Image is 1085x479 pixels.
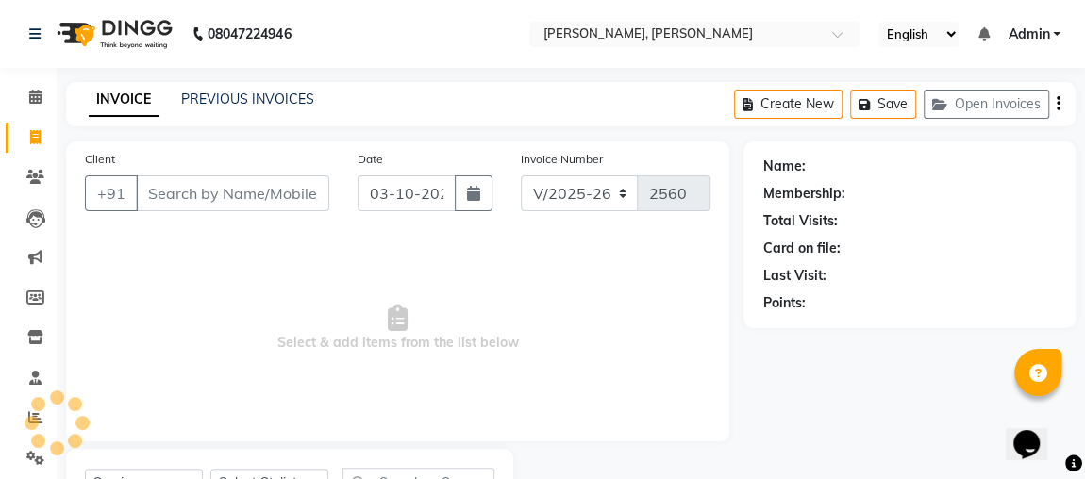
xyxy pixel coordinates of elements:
div: Last Visit: [762,266,826,286]
span: Admin [1008,25,1049,44]
label: Date [358,151,383,168]
span: Select & add items from the list below [85,234,710,422]
div: Card on file: [762,239,840,258]
a: INVOICE [89,83,159,117]
button: Open Invoices [924,90,1049,119]
input: Search by Name/Mobile/Email/Code [136,175,329,211]
button: Create New [734,90,843,119]
div: Name: [762,157,805,176]
div: Points: [762,293,805,313]
a: PREVIOUS INVOICES [181,91,314,107]
button: Save [850,90,916,119]
div: Total Visits: [762,211,837,231]
img: logo [48,8,177,60]
button: +91 [85,175,138,211]
label: Invoice Number [521,151,603,168]
b: 08047224946 [208,8,291,60]
label: Client [85,151,115,168]
iframe: chat widget [1006,404,1066,460]
div: Membership: [762,184,844,204]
